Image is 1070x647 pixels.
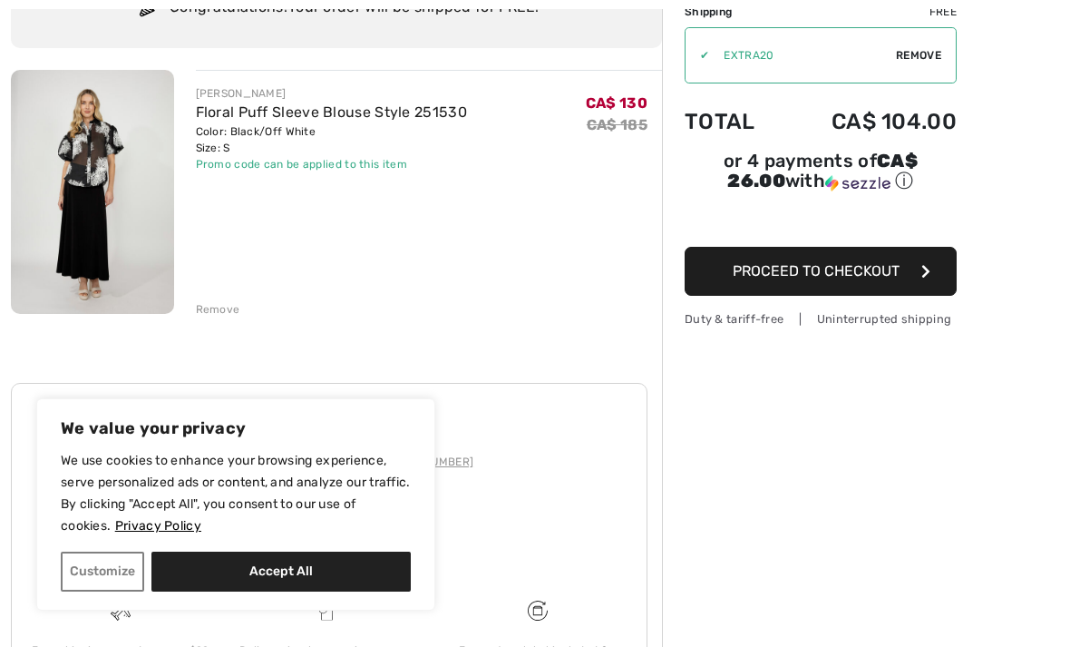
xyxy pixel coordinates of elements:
[196,103,467,121] a: Floral Puff Sleeve Blouse Style 251530
[196,156,467,172] div: Promo code can be applied to this item
[733,262,900,279] span: Proceed to Checkout
[36,398,435,611] div: We value your privacy
[709,28,896,83] input: Promo code
[686,47,709,64] div: ✔
[586,94,647,112] span: CA$ 130
[196,123,467,156] div: Color: Black/Off White Size: S
[196,85,467,102] div: [PERSON_NAME]
[319,601,339,621] img: Delivery is a breeze since we pay the duties!
[61,552,144,592] button: Customize
[61,450,411,537] p: We use cookies to enhance your browsing experience, serve personalized ads or content, and analyz...
[685,310,957,328] div: Duty & tariff-free | Uninterrupted shipping
[61,417,411,439] p: We value your privacy
[11,70,174,314] img: Floral Puff Sleeve Blouse Style 251530
[783,91,957,152] td: CA$ 104.00
[896,47,941,64] span: Remove
[111,601,131,621] img: Free shipping on orders over $99
[685,4,783,20] td: Shipping
[114,517,202,534] a: Privacy Policy
[825,175,890,191] img: Sezzle
[685,247,957,296] button: Proceed to Checkout
[727,150,918,191] span: CA$ 26.00
[685,152,957,200] div: or 4 payments ofCA$ 26.00withSezzle Click to learn more about Sezzle
[783,4,957,20] td: Free
[685,91,783,152] td: Total
[587,116,647,133] s: CA$ 185
[196,301,240,318] div: Remove
[151,552,411,592] button: Accept All
[685,152,957,193] div: or 4 payments of with
[528,601,548,621] img: Free shipping on orders over $99
[685,200,957,240] iframe: PayPal-paypal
